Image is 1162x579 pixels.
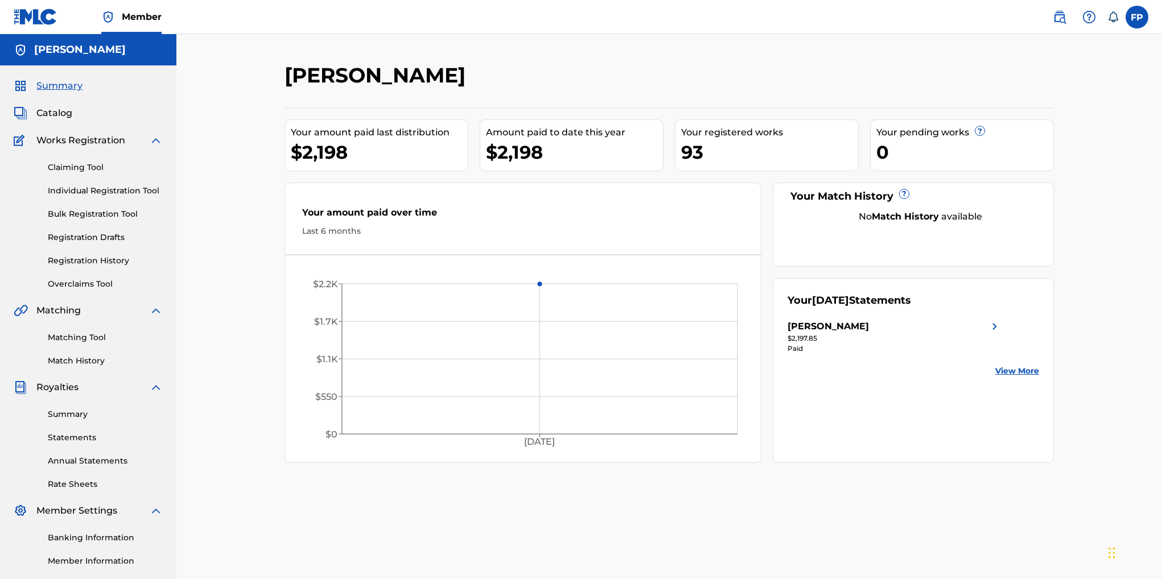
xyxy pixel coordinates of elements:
[486,126,663,139] div: Amount paid to date this year
[302,206,744,225] div: Your amount paid over time
[876,126,1053,139] div: Your pending works
[48,432,163,444] a: Statements
[681,139,858,165] div: 93
[788,333,1002,344] div: $2,197.85
[48,255,163,267] a: Registration History
[48,185,163,197] a: Individual Registration Tool
[788,320,869,333] div: [PERSON_NAME]
[1078,6,1101,28] div: Help
[101,10,115,24] img: Top Rightsholder
[302,225,744,237] div: Last 6 months
[36,381,79,394] span: Royalties
[14,43,27,57] img: Accounts
[48,355,163,367] a: Match History
[48,408,163,420] a: Summary
[48,532,163,544] a: Banking Information
[802,210,1040,224] div: No available
[14,79,83,93] a: SummarySummary
[48,332,163,344] a: Matching Tool
[788,293,911,308] div: Your Statements
[149,134,163,147] img: expand
[872,211,939,222] strong: Match History
[48,555,163,567] a: Member Information
[291,139,468,165] div: $2,198
[14,106,27,120] img: Catalog
[1109,536,1115,570] div: Arrastrar
[1053,10,1066,24] img: search
[788,344,1002,354] div: Paid
[1048,6,1071,28] a: Public Search
[316,354,338,365] tspan: $1.1K
[14,504,27,518] img: Member Settings
[315,391,337,402] tspan: $550
[788,320,1002,354] a: [PERSON_NAME]right chevron icon$2,197.85Paid
[36,79,83,93] span: Summary
[900,189,909,198] span: ?
[314,316,338,327] tspan: $1.7K
[975,126,984,135] span: ?
[525,437,555,448] tspan: [DATE]
[36,134,125,147] span: Works Registration
[1126,6,1148,28] div: User Menu
[681,126,858,139] div: Your registered works
[14,79,27,93] img: Summary
[313,279,338,289] tspan: $2.2K
[48,478,163,490] a: Rate Sheets
[36,304,81,317] span: Matching
[149,304,163,317] img: expand
[325,429,337,440] tspan: $0
[812,294,849,307] span: [DATE]
[14,106,72,120] a: CatalogCatalog
[122,10,162,23] span: Member
[291,126,468,139] div: Your amount paid last distribution
[1105,524,1162,579] iframe: Chat Widget
[14,381,27,394] img: Royalties
[48,231,163,243] a: Registration Drafts
[486,139,663,165] div: $2,198
[36,106,72,120] span: Catalog
[48,162,163,173] a: Claiming Tool
[1082,10,1096,24] img: help
[14,134,28,147] img: Works Registration
[149,381,163,394] img: expand
[876,139,1053,165] div: 0
[788,189,1040,204] div: Your Match History
[48,455,163,467] a: Annual Statements
[1107,11,1119,23] div: Notifications
[149,504,163,518] img: expand
[14,9,57,25] img: MLC Logo
[48,208,163,220] a: Bulk Registration Tool
[1130,390,1162,481] iframe: Resource Center
[34,43,126,56] h5: Frank Palacios Naranjo
[14,304,28,317] img: Matching
[48,278,163,290] a: Overclaims Tool
[285,63,471,88] h2: [PERSON_NAME]
[36,504,117,518] span: Member Settings
[1105,524,1162,579] div: Widget de chat
[988,320,1002,333] img: right chevron icon
[995,365,1039,377] a: View More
